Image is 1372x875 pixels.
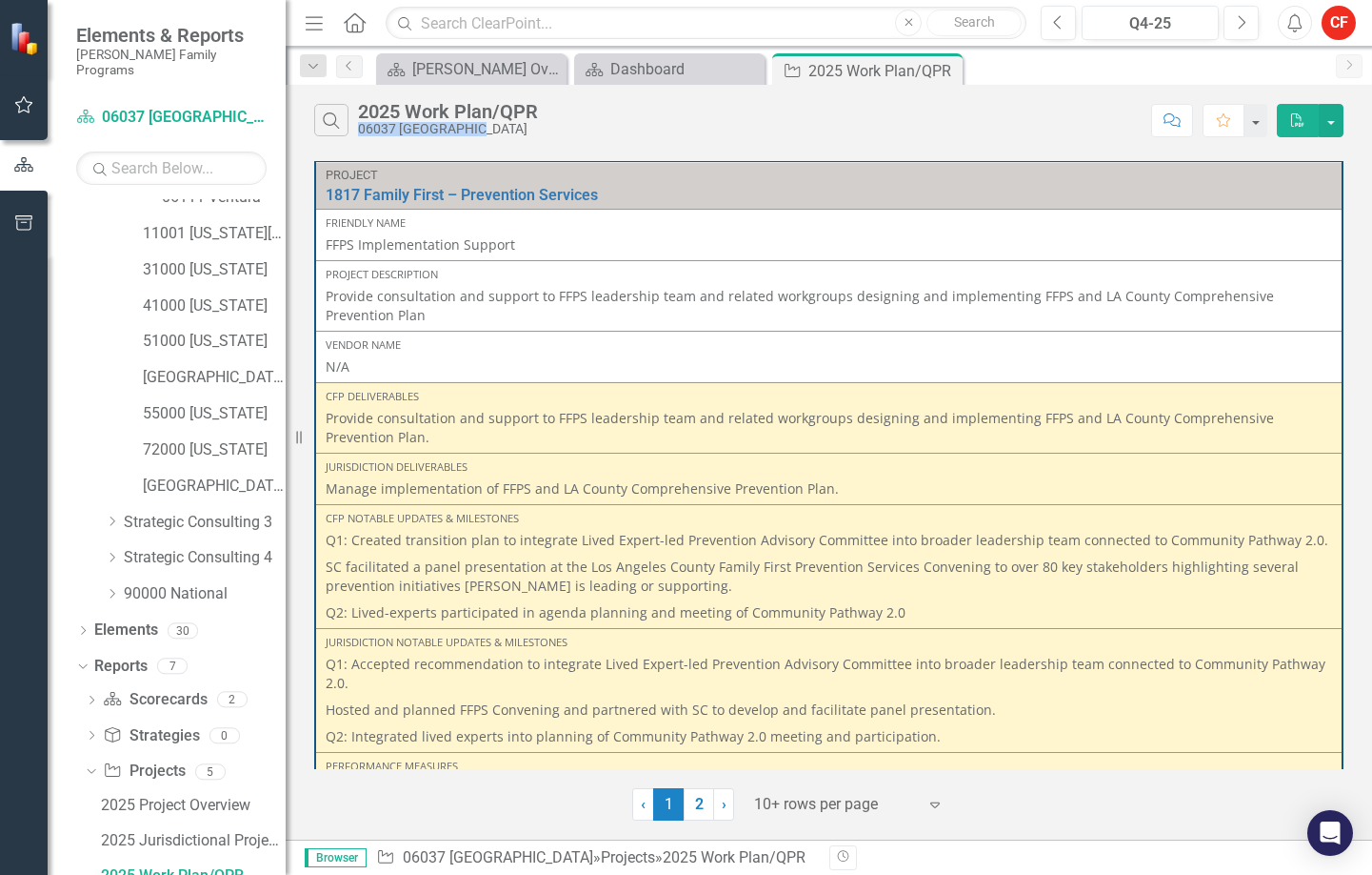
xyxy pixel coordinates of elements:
[326,635,1332,650] div: Jurisdiction Notable Updates & Milestones
[1082,6,1219,40] button: Q4-25
[143,331,286,353] a: 51000 [US_STATE]
[103,725,199,747] a: Strategies
[326,600,1332,622] p: Q2: Lived-experts participated in agenda planning and meeting of Community Pathway 2.0
[386,7,1026,40] input: Search ClearPoint...
[684,788,714,821] a: 2
[168,622,198,639] div: 30
[76,47,267,78] small: [PERSON_NAME] Family Programs
[76,24,267,47] span: Elements & Reports
[381,57,562,81] a: [PERSON_NAME] Overview
[10,22,43,55] img: ClearPoint Strategy
[326,169,1332,182] div: Project
[579,57,760,81] a: Dashboard
[76,107,267,129] a: 06037 [GEOGRAPHIC_DATA]
[124,583,286,605] a: 90000 National
[157,659,188,675] div: 7
[954,14,995,30] span: Search
[96,789,286,820] a: 2025 Project Overview
[305,848,367,867] span: Browser
[326,337,1332,353] div: Vendor Name
[722,795,726,813] span: ›
[358,101,538,122] div: 2025 Work Plan/QPR
[641,795,646,813] span: ‹
[326,357,349,376] span: N/A
[195,763,226,780] div: 5
[412,57,562,81] div: [PERSON_NAME] Overview
[610,57,760,81] div: Dashboard
[808,59,958,83] div: 2025 Work Plan/QPR
[124,512,286,534] a: Strategic Consulting 3
[143,223,286,245] a: 11001 [US_STATE][GEOGRAPHIC_DATA]
[143,476,286,498] a: [GEOGRAPHIC_DATA]
[94,656,148,678] a: Reports
[101,832,286,849] div: 2025 Jurisdictional Projects Assessment
[143,259,286,281] a: 31000 [US_STATE]
[403,848,593,866] a: 06037 [GEOGRAPHIC_DATA]
[926,10,1022,36] button: Search
[326,409,1332,447] p: Provide consultation and support to FFPS leadership team and related workgroups designing and imp...
[376,847,815,869] div: » »
[326,554,1332,600] p: SC facilitated a panel presentation at the Los Angeles County Family First Prevention Services Co...
[601,848,655,866] a: Projects
[143,439,286,461] a: 72000 [US_STATE]
[209,727,240,743] div: 0
[653,788,684,821] span: 1
[326,187,1332,204] a: 1817 Family First – Prevention Services
[1322,6,1356,40] button: CF
[94,620,158,641] a: Elements
[101,797,286,814] div: 2025 Project Overview
[326,459,1332,475] div: Jurisdiction Deliverables
[326,697,1332,723] p: Hosted and planned FFPS Convening and partnered with SC to develop and facilitate panel presentat...
[103,761,185,783] a: Projects
[326,723,1332,746] p: Q2: Integrated lived experts into planning of Community Pathway 2.0 meeting and participation.
[326,389,1332,404] div: CFP Deliverables
[358,122,538,136] div: 06037 [GEOGRAPHIC_DATA]
[96,824,286,855] a: 2025 Jurisdictional Projects Assessment
[326,511,1332,526] div: CFP Notable Updates & Milestones
[326,215,1332,231] div: Friendly Name
[326,479,1332,499] p: Manage implementation of FFPS and LA County Comprehensive Prevention Plan.
[326,531,1332,554] p: Q1: Created transition plan to integrate Lived Expert-led Prevention Advisory Committee into broa...
[76,152,267,185] input: Search Below...
[326,235,515,254] span: FFPS Implementation Support
[103,689,207,711] a: Scorecards
[217,692,248,708] div: 2
[124,547,286,569] a: Strategic Consulting 4
[1088,12,1212,35] div: Q4-25
[143,295,286,317] a: 41000 [US_STATE]
[326,759,1332,774] div: Performance Measures
[326,287,1332,325] p: Provide consultation and support to FFPS leadership team and related workgroups designing and imp...
[143,367,286,389] a: [GEOGRAPHIC_DATA][US_STATE]
[1307,810,1353,856] div: Open Intercom Messenger
[663,848,805,866] div: 2025 Work Plan/QPR
[143,403,286,425] a: 55000 [US_STATE]
[326,655,1332,697] p: Q1: Accepted recommendation to integrate Lived Expert-led Prevention Advisory Committee into broa...
[326,267,1332,282] div: Project Description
